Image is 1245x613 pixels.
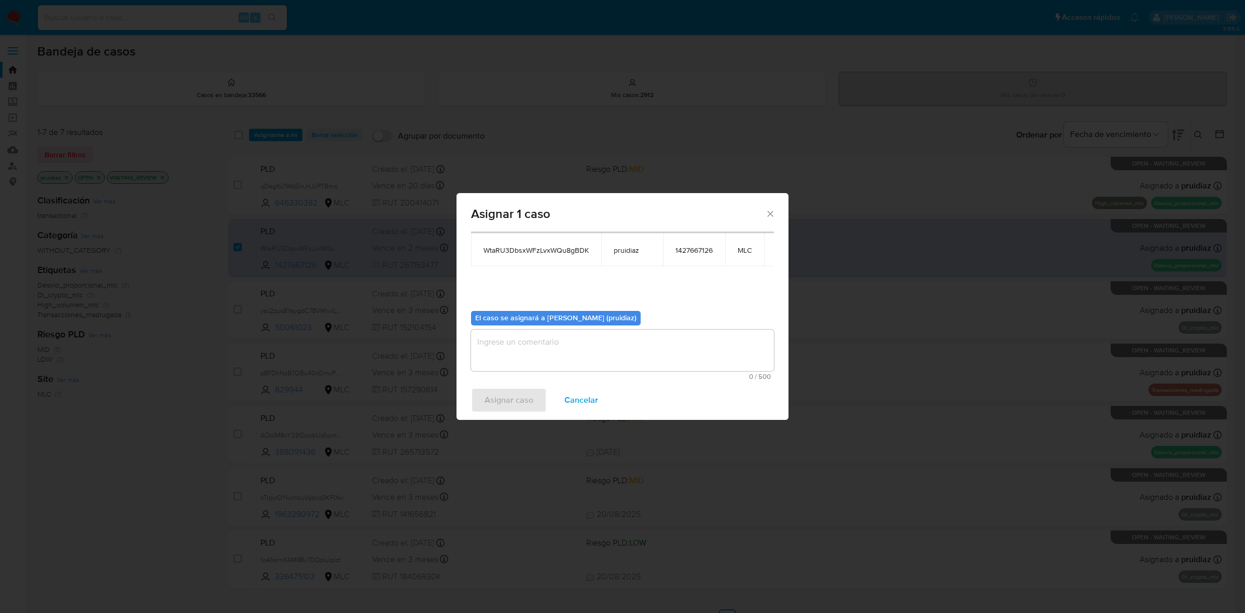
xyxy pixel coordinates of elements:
button: Cancelar [551,388,612,413]
span: Cancelar [564,389,598,412]
span: WtaRU3DbsxWFzLvxWQu8gBDK [483,246,589,255]
span: pruidiaz [614,246,651,255]
div: assign-modal [457,193,789,420]
span: Máximo 500 caracteres [474,373,771,380]
span: MLC [738,246,752,255]
button: Cerrar ventana [765,209,774,218]
span: 1427667126 [675,246,713,255]
span: Asignar 1 caso [471,208,765,220]
b: El caso se asignará a [PERSON_NAME] (pruidiaz) [475,312,637,323]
